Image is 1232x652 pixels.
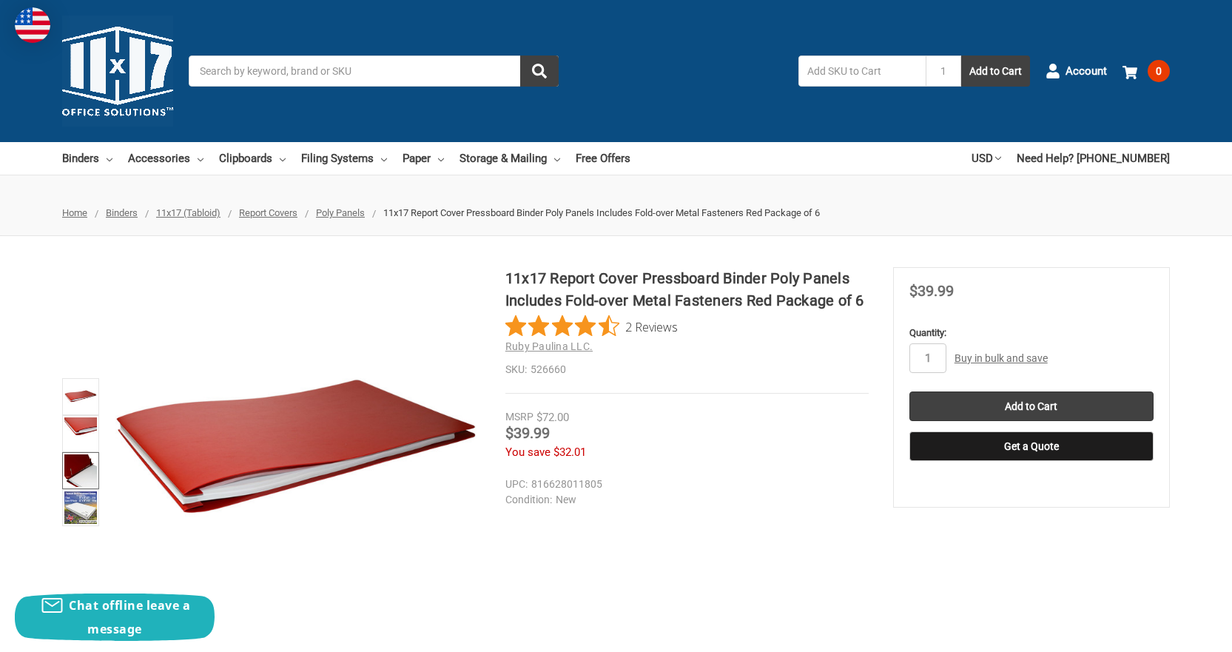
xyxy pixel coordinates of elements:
[239,207,297,218] a: Report Covers
[576,142,630,175] a: Free Offers
[64,454,97,487] img: Ruby Paulina 11x17 Pressboard Binder
[909,326,1154,340] label: Quantity:
[403,142,444,175] a: Paper
[219,142,286,175] a: Clipboards
[62,16,173,127] img: 11x17.com
[460,142,560,175] a: Storage & Mailing
[961,56,1030,87] button: Add to Cart
[505,424,550,442] span: $39.99
[505,362,527,377] dt: SKU:
[15,594,215,641] button: Chat offline leave a message
[909,282,954,300] span: $39.99
[316,207,365,218] a: Poly Panels
[625,315,678,337] span: 2 Reviews
[909,391,1154,421] input: Add to Cart
[972,142,1001,175] a: USD
[156,207,221,218] a: 11x17 (Tabloid)
[505,315,678,337] button: Rated 4.5 out of 5 stars from 2 reviews. Jump to reviews.
[62,207,87,218] a: Home
[505,492,552,508] dt: Condition:
[505,362,869,377] dd: 526660
[505,477,528,492] dt: UPC:
[536,411,569,424] span: $72.00
[69,597,190,637] span: Chat offline leave a message
[189,56,559,87] input: Search by keyword, brand or SKU
[301,142,387,175] a: Filing Systems
[955,352,1048,364] a: Buy in bulk and save
[64,380,97,413] img: 11x17 Report Cover Pressboard Binder Poly Panels Includes Fold-over Metal Fasteners Red Package of 6
[64,417,97,450] img: 11x17 Report Cover Pressboard Binder Poly Panels Includes Fold-over Metal Fasteners Red Package of 6
[106,207,138,218] a: Binders
[505,446,551,459] span: You save
[128,142,203,175] a: Accessories
[505,492,862,508] dd: New
[1017,142,1170,175] a: Need Help? [PHONE_NUMBER]
[15,7,50,43] img: duty and tax information for United States
[798,56,926,87] input: Add SKU to Cart
[505,477,862,492] dd: 816628011805
[1046,52,1107,90] a: Account
[383,207,820,218] span: 11x17 Report Cover Pressboard Binder Poly Panels Includes Fold-over Metal Fasteners Red Package of 6
[62,142,112,175] a: Binders
[1122,52,1170,90] a: 0
[111,267,481,637] img: 11x17 Report Cover Pressboard Binder Poly Panels Includes Fold-over Metal Fasteners Red Package of 6
[505,340,593,352] a: Ruby Paulina LLC.
[64,491,97,524] img: 11x17 Report Cover Pressboard Binder Poly Panels Includes Fold-over Metal Fasteners Red Package of 6
[553,446,586,459] span: $32.01
[505,267,869,312] h1: 11x17 Report Cover Pressboard Binder Poly Panels Includes Fold-over Metal Fasteners Red Package of 6
[1148,60,1170,82] span: 0
[909,431,1154,461] button: Get a Quote
[1066,63,1107,80] span: Account
[505,409,533,425] div: MSRP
